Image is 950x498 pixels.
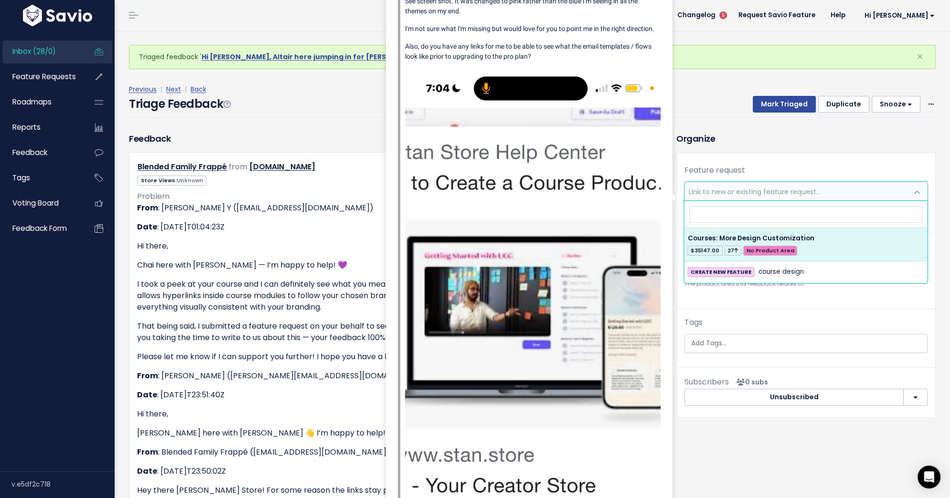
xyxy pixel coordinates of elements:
p: I'm not sure what I'm missing but would love for you to point me in the right direction. [405,24,661,34]
span: Changelog [677,12,715,19]
p: : [DATE]T23:50:02Z [137,466,638,477]
p: : [DATE]T23:51:40Z [137,389,638,401]
span: Inbox (28/0) [12,46,56,56]
span: 5 [719,11,727,19]
a: Tags [2,167,79,189]
span: from [229,161,247,172]
a: Inbox (28/0) [2,41,79,62]
a: Previous [129,84,157,94]
strong: From [137,202,158,213]
p: Chai here with [PERSON_NAME] — I’m happy to help! 💜 [137,259,638,271]
h3: Organize [676,132,936,145]
button: Mark Triaged [753,96,816,113]
span: <p><strong>Subscribers</strong><br><br> No subscribers yet<br> </p> [733,377,768,387]
span: Link to new or existing feature request... [689,187,821,197]
span: Feedback [12,147,47,157]
strong: Date [137,466,157,477]
a: Feedback [2,142,79,164]
strong: CREATE NEW FEATURE [691,268,751,276]
span: No Product Area [743,246,797,256]
div: Open Intercom Messenger [918,466,940,488]
a: Hi [PERSON_NAME] [853,8,942,23]
span: | [183,84,189,94]
div: Triaged feedback ' ' [129,45,936,69]
p: : [PERSON_NAME] Y ([EMAIL_ADDRESS][DOMAIN_NAME]) [137,202,638,214]
span: 27 [725,246,741,256]
input: Add Tags... [687,338,936,348]
a: Feedback form [2,218,79,239]
a: Hi [PERSON_NAME], Altair here jumping in for [PERSON_NAME]! Thank you so much for your patience w... [202,52,629,62]
a: Request Savio Feature [731,8,823,22]
label: Feature request [684,165,745,176]
strong: From [137,370,158,381]
h3: Feedback [129,132,171,145]
a: Feature Requests [2,66,79,88]
button: Snooze [872,96,920,113]
span: Subscribers [684,376,729,387]
span: Unknown [177,176,203,184]
p: : [DATE]T01:04:23Z [137,221,638,233]
button: Duplicate [818,96,869,113]
span: | [159,84,164,94]
p: : Blended Family Frappé ([EMAIL_ADDRESS][DOMAIN_NAME]) [137,446,638,458]
small: The product area this feedback relates to [684,279,928,289]
p: : [PERSON_NAME] ([PERSON_NAME][EMAIL_ADDRESS][DOMAIN_NAME]) [137,370,638,382]
span: Hi [PERSON_NAME] [865,12,935,19]
span: $35147.00 [687,246,722,256]
span: Courses: More Design Customization [687,234,814,243]
a: Next [166,84,181,94]
span: Roadmaps [12,97,52,107]
span: Feature Requests [12,72,76,82]
a: Voting Board [2,192,79,214]
p: I took a peek at your course and I can definitely see what you mean. I’m so sorry — we don’t curr... [137,279,638,313]
button: Unsubscribed [684,389,904,406]
button: Close [907,45,933,68]
strong: From [137,446,158,457]
a: Back [191,84,206,94]
span: Tags [12,173,30,183]
div: v.e5df2c718 [11,472,115,497]
span: Feedback form [12,223,67,233]
h4: Triage Feedback [129,95,230,113]
a: Roadmaps [2,91,79,113]
p: Please let me know if I can support you further! I hope you have a lovely day 🙂 [137,351,638,363]
p: Hi there, [137,240,638,252]
p: [PERSON_NAME] here with [PERSON_NAME] 👋 I’m happy to help! [137,427,638,439]
p: That being said, I submitted a feature request on your behalf to see if our Product team can deve... [137,321,638,343]
span: × [917,49,923,64]
a: Blended Family Frappé [138,161,227,172]
span: Reports [12,122,41,132]
a: Reports [2,116,79,138]
span: Problem [137,191,170,202]
span: course design [758,266,804,278]
p: Also, do you have any links for me to be able to see what the email templates / flows look like p... [405,41,661,62]
p: Hi there, [137,408,638,420]
img: logo-white.9d6f32f41409.svg [21,5,95,26]
a: [DOMAIN_NAME] [249,161,315,172]
strong: Date [137,389,157,400]
strong: Date [137,221,157,232]
span: Voting Board [12,198,59,208]
a: Help [823,8,853,22]
span: Store Views: [138,176,206,186]
label: Tags [684,317,703,328]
